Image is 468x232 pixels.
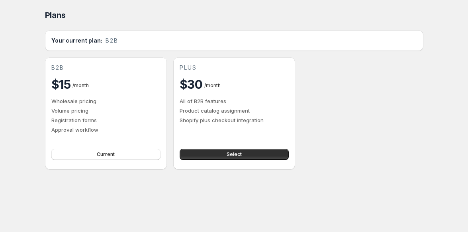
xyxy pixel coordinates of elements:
p: Registration forms [51,116,161,124]
span: plus [180,64,197,72]
p: Product catalog assignment [180,107,289,115]
span: Select [227,151,242,158]
p: Volume pricing [51,107,161,115]
span: / month [204,82,221,88]
p: All of B2B features [180,97,289,105]
h2: $15 [51,76,71,92]
h2: Your current plan: [51,37,102,45]
button: Select [180,149,289,160]
span: Current [97,151,115,158]
span: b2b [106,37,118,45]
span: b2b [51,64,64,72]
h2: $30 [180,76,203,92]
span: Plans [45,10,66,20]
p: Shopify plus checkout integration [180,116,289,124]
span: / month [72,82,89,88]
p: Approval workflow [51,126,161,134]
p: Wholesale pricing [51,97,161,105]
button: Current [51,149,161,160]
